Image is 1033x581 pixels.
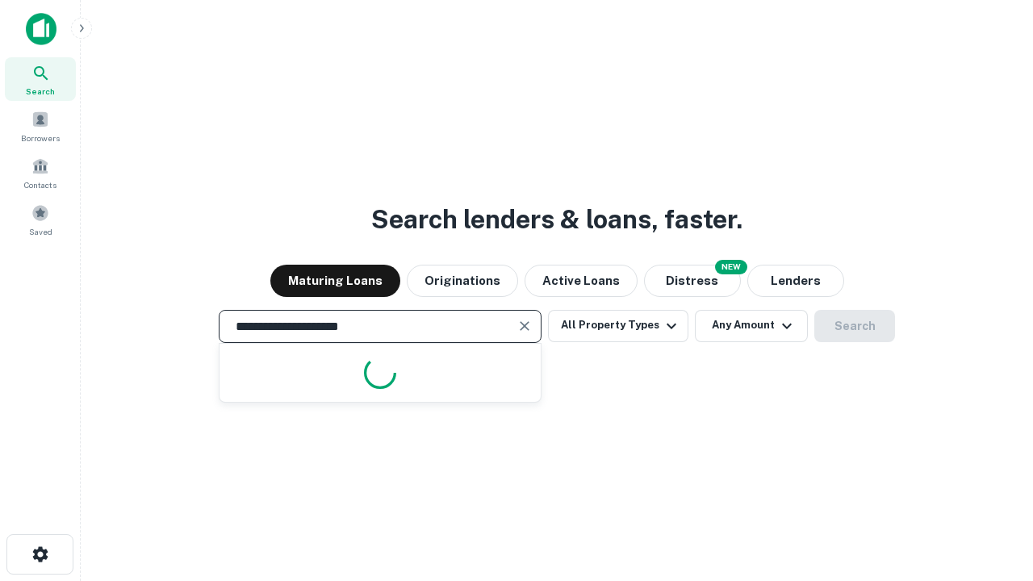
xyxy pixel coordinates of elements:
button: Search distressed loans with lien and other non-mortgage details. [644,265,741,297]
button: Any Amount [695,310,808,342]
button: All Property Types [548,310,688,342]
a: Contacts [5,151,76,194]
a: Search [5,57,76,101]
a: Saved [5,198,76,241]
h3: Search lenders & loans, faster. [371,200,742,239]
button: Clear [513,315,536,337]
iframe: Chat Widget [952,452,1033,529]
button: Originations [407,265,518,297]
button: Maturing Loans [270,265,400,297]
img: capitalize-icon.png [26,13,56,45]
button: Active Loans [525,265,638,297]
a: Borrowers [5,104,76,148]
div: NEW [715,260,747,274]
span: Borrowers [21,132,60,144]
span: Search [26,85,55,98]
span: Contacts [24,178,56,191]
span: Saved [29,225,52,238]
button: Lenders [747,265,844,297]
